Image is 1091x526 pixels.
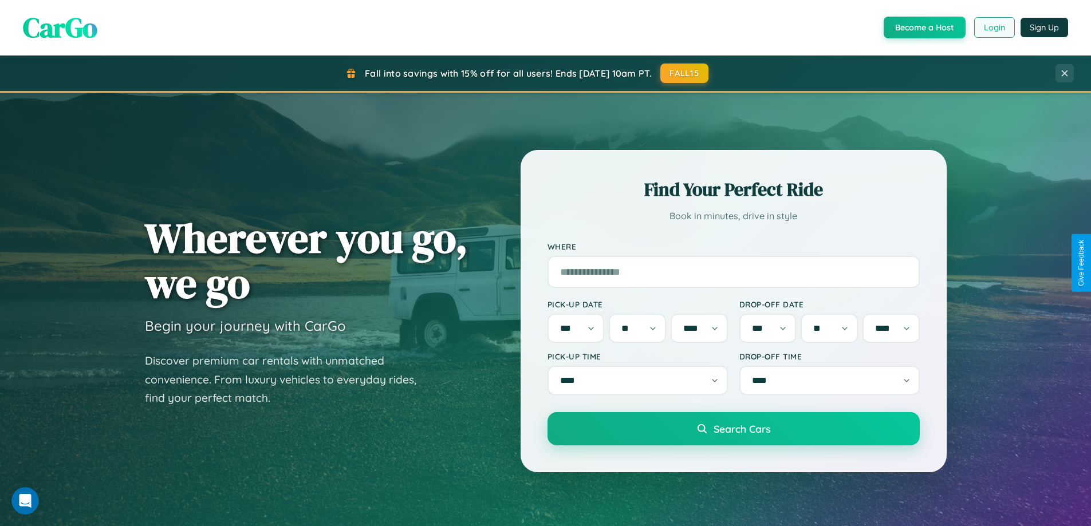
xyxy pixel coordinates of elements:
h3: Begin your journey with CarGo [145,317,346,334]
button: Become a Host [884,17,966,38]
h2: Find Your Perfect Ride [548,177,920,202]
div: Give Feedback [1077,240,1085,286]
p: Book in minutes, drive in style [548,208,920,224]
span: Fall into savings with 15% off for all users! Ends [DATE] 10am PT. [365,68,652,79]
button: Login [974,17,1015,38]
p: Discover premium car rentals with unmatched convenience. From luxury vehicles to everyday rides, ... [145,351,431,408]
label: Pick-up Time [548,351,728,361]
span: CarGo [23,9,97,46]
label: Pick-up Date [548,299,728,309]
label: Drop-off Date [739,299,920,309]
label: Where [548,242,920,251]
button: FALL15 [660,64,708,83]
iframe: Intercom live chat [11,487,39,515]
h1: Wherever you go, we go [145,215,468,306]
label: Drop-off Time [739,351,920,361]
button: Sign Up [1021,18,1068,37]
span: Search Cars [714,422,770,435]
button: Search Cars [548,412,920,445]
